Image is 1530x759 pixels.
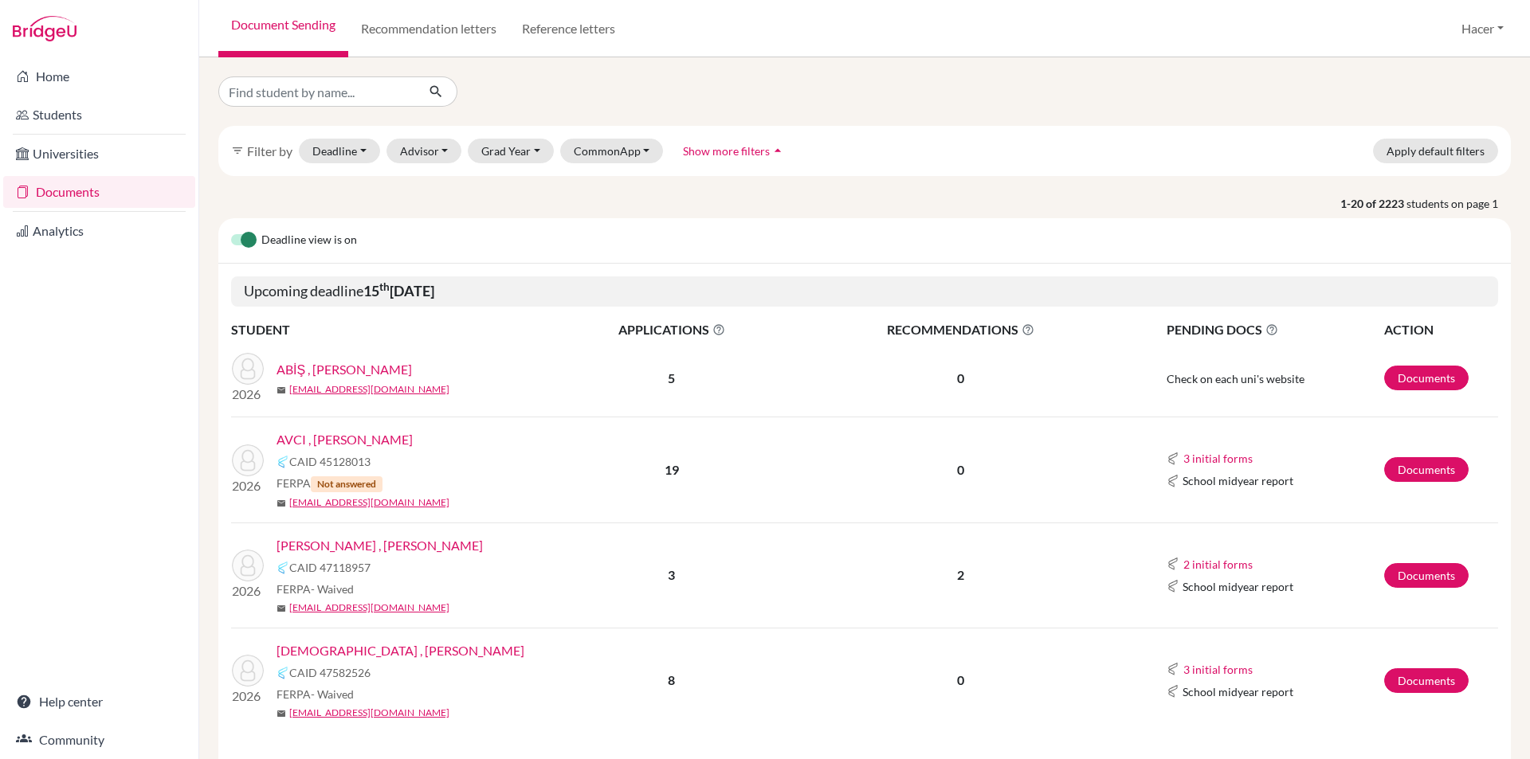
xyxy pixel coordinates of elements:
[247,143,292,158] span: Filter by
[277,709,286,718] span: mail
[277,430,413,449] a: AVCI , [PERSON_NAME]
[1183,449,1253,468] button: 3 initial forms
[232,581,264,601] p: 2026
[232,444,264,476] img: AVCI , Ahmet Deniz
[289,559,371,576] span: CAID 47118957
[1383,319,1498,340] th: ACTION
[1183,683,1293,700] span: School midyear report
[3,61,195,92] a: Home
[3,724,195,756] a: Community
[277,475,382,492] span: FERPA
[1183,578,1293,595] span: School midyear report
[669,139,799,163] button: Show more filtersarrow_drop_up
[277,604,286,613] span: mail
[311,476,382,492] span: Not answered
[794,460,1128,479] p: 0
[794,671,1128,690] p: 0
[1406,195,1511,212] span: students on page 1
[1167,558,1179,570] img: Common App logo
[289,495,449,510] a: [EMAIL_ADDRESS][DOMAIN_NAME]
[560,139,664,163] button: CommonApp
[468,139,554,163] button: Grad Year
[668,567,675,582] b: 3
[386,139,462,163] button: Advisor
[231,144,244,157] i: filter_list
[1384,457,1469,482] a: Documents
[232,476,264,495] p: 2026
[299,139,380,163] button: Deadline
[232,550,264,581] img: BÖREKÇİ , Ogan
[277,499,286,508] span: mail
[363,282,434,299] b: 15 [DATE]
[794,369,1128,388] p: 0
[232,655,264,687] img: TÜRKEN , Beren Berk
[3,138,195,170] a: Universities
[289,706,449,720] a: [EMAIL_ADDRESS][DOMAIN_NAME]
[1167,320,1383,339] span: PENDING DOCS
[3,99,195,131] a: Students
[551,320,793,339] span: APPLICATIONS
[668,370,675,385] b: 5
[379,280,390,293] sup: th
[1167,663,1179,675] img: Common App logo
[668,672,675,687] b: 8
[1384,366,1469,390] a: Documents
[311,687,354,701] span: - Waived
[277,667,289,679] img: Common App logo
[277,641,524,660] a: [DEMOGRAPHIC_DATA] , [PERSON_NAME]
[231,276,1498,307] h5: Upcoming deadline
[232,385,264,404] p: 2026
[770,143,786,158] i: arrow_drop_up
[218,76,416,107] input: Find student by name...
[3,176,195,208] a: Documents
[3,215,195,247] a: Analytics
[1183,660,1253,679] button: 3 initial forms
[13,16,76,41] img: Bridge-U
[231,319,550,340] th: STUDENT
[1167,685,1179,698] img: Common App logo
[277,561,289,574] img: Common App logo
[232,687,264,706] p: 2026
[1373,139,1498,163] button: Apply default filters
[261,231,357,250] span: Deadline view is on
[1384,563,1469,588] a: Documents
[277,686,354,702] span: FERPA
[289,601,449,615] a: [EMAIL_ADDRESS][DOMAIN_NAME]
[794,565,1128,585] p: 2
[1167,372,1304,385] span: Check on each uni's website
[1183,472,1293,489] span: School midyear report
[311,582,354,596] span: - Waived
[289,453,371,470] span: CAID 45128013
[665,462,679,477] b: 19
[289,664,371,681] span: CAID 47582526
[683,144,770,158] span: Show more filters
[1167,580,1179,593] img: Common App logo
[277,456,289,468] img: Common App logo
[277,581,354,597] span: FERPA
[1384,668,1469,693] a: Documents
[1454,14,1511,44] button: Hacer
[277,360,412,379] a: ABİŞ , [PERSON_NAME]
[1340,195,1406,212] strong: 1-20 of 2223
[289,382,449,397] a: [EMAIL_ADDRESS][DOMAIN_NAME]
[1167,452,1179,465] img: Common App logo
[277,385,286,395] span: mail
[794,320,1128,339] span: RECOMMENDATIONS
[232,353,264,385] img: ABİŞ , Elif Banu
[1167,475,1179,487] img: Common App logo
[1183,555,1253,573] button: 2 initial forms
[277,536,483,555] a: [PERSON_NAME] , [PERSON_NAME]
[3,686,195,718] a: Help center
